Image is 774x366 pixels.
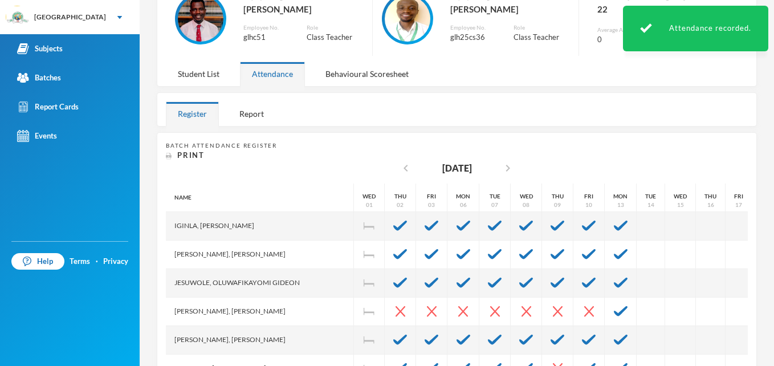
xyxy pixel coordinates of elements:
[243,2,364,17] div: [PERSON_NAME]
[243,23,290,32] div: Employee No.
[166,269,354,298] div: Jesuwole, Oluwafikayomi Gideon
[34,12,106,22] div: [GEOGRAPHIC_DATA]
[6,6,29,29] img: logo
[623,6,768,51] div: Attendance recorded.
[450,32,496,43] div: glh25cs36
[704,192,716,201] div: Thu
[166,62,231,86] div: Student List
[520,192,533,201] div: Wed
[307,32,363,43] div: Class Teacher
[166,212,354,241] div: Iginla, [PERSON_NAME]
[597,34,685,46] div: 0
[501,161,515,175] i: chevron_right
[177,151,205,160] span: Print
[645,192,656,201] div: Tue
[166,142,277,149] span: Batch Attendance Register
[647,201,654,209] div: 14
[354,298,385,326] div: Independence Day
[490,192,500,201] div: Tue
[307,23,363,32] div: Role
[394,192,406,201] div: Thu
[166,298,354,326] div: [PERSON_NAME], [PERSON_NAME]
[354,241,385,269] div: Independence Day
[428,201,435,209] div: 03
[227,101,276,126] div: Report
[674,192,687,201] div: Wed
[103,256,128,267] a: Privacy
[313,62,421,86] div: Behavioural Scoresheet
[354,269,385,298] div: Independence Day
[523,201,529,209] div: 08
[707,201,714,209] div: 16
[427,192,436,201] div: Fri
[552,192,564,201] div: Thu
[362,192,376,201] div: Wed
[366,201,373,209] div: 01
[677,201,684,209] div: 15
[442,161,472,175] div: [DATE]
[166,184,354,212] div: Name
[460,201,467,209] div: 06
[11,253,64,270] a: Help
[613,192,628,201] div: Mon
[17,101,79,113] div: Report Cards
[491,201,498,209] div: 07
[17,43,63,55] div: Subjects
[17,130,57,142] div: Events
[96,256,98,267] div: ·
[450,2,571,17] div: [PERSON_NAME]
[554,201,561,209] div: 09
[597,26,685,34] div: Average Age
[735,201,742,209] div: 17
[514,32,570,43] div: Class Teacher
[597,2,685,17] div: 22
[243,32,290,43] div: glhc51
[617,201,624,209] div: 13
[354,326,385,355] div: Independence Day
[734,192,743,201] div: Fri
[17,72,61,84] div: Batches
[399,161,413,175] i: chevron_left
[240,62,305,86] div: Attendance
[166,326,354,355] div: [PERSON_NAME], [PERSON_NAME]
[456,192,470,201] div: Mon
[585,201,592,209] div: 10
[166,101,219,126] div: Register
[514,23,570,32] div: Role
[397,201,404,209] div: 02
[584,192,593,201] div: Fri
[450,23,496,32] div: Employee No.
[166,241,354,269] div: [PERSON_NAME], [PERSON_NAME]
[354,212,385,241] div: Independence Day
[70,256,90,267] a: Terms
